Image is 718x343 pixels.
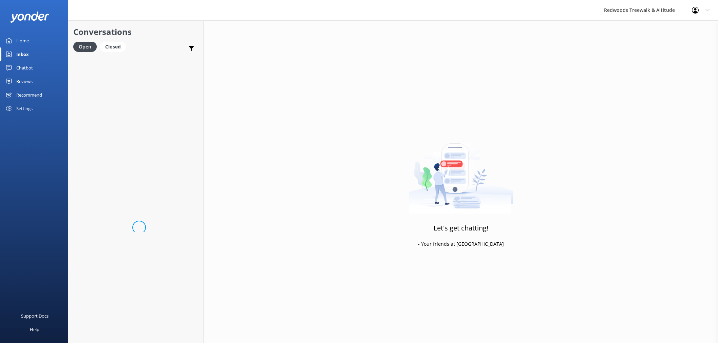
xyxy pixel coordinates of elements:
[10,12,49,23] img: yonder-white-logo.png
[73,42,97,52] div: Open
[16,47,29,61] div: Inbox
[21,309,49,323] div: Support Docs
[16,75,33,88] div: Reviews
[100,42,126,52] div: Closed
[16,61,33,75] div: Chatbot
[16,102,33,115] div: Settings
[418,240,504,248] p: - Your friends at [GEOGRAPHIC_DATA]
[73,43,100,50] a: Open
[16,88,42,102] div: Recommend
[73,25,198,38] h2: Conversations
[30,323,39,336] div: Help
[434,223,488,234] h3: Let's get chatting!
[100,43,129,50] a: Closed
[409,129,513,214] img: artwork of a man stealing a conversation from at giant smartphone
[16,34,29,47] div: Home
